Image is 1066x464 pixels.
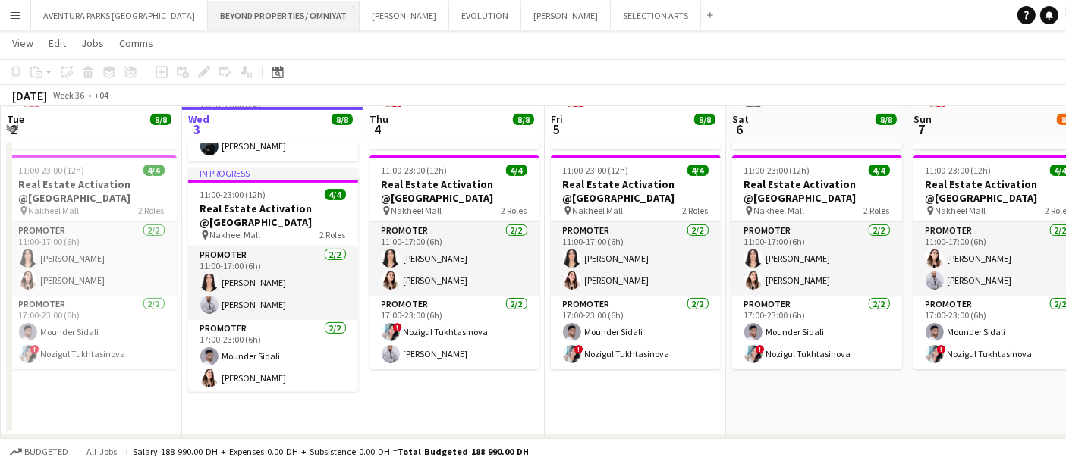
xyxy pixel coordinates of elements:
span: Budgeted [24,447,68,457]
h3: Real Estate Activation @[GEOGRAPHIC_DATA] [188,202,358,229]
span: Thu [369,112,388,126]
div: In progress [188,168,358,180]
span: Sun [913,112,932,126]
h3: Real Estate Activation @[GEOGRAPHIC_DATA] [369,177,539,205]
a: Jobs [75,33,110,53]
span: Tue [7,112,24,126]
span: Comms [119,36,153,50]
button: [PERSON_NAME] [360,1,449,30]
button: Budgeted [8,444,71,460]
app-card-role: Promoter2/217:00-23:00 (6h)Mounder Sidali!Nozigul Tukhtasinova [7,296,177,369]
span: 2 Roles [864,205,890,216]
span: 2 [5,121,24,138]
span: Nakheel Mall [391,205,442,216]
a: View [6,33,39,53]
span: ! [756,345,765,354]
span: Nakheel Mall [29,205,80,216]
span: 11:00-23:00 (12h) [200,189,266,200]
div: 2 Jobs [332,127,356,138]
span: Wed [188,112,209,126]
span: 11:00-23:00 (12h) [563,165,629,176]
h3: Real Estate Activation @[GEOGRAPHIC_DATA] [732,177,902,205]
span: 6 [730,121,749,138]
span: 11:00-23:00 (12h) [382,165,448,176]
span: 2 Roles [502,205,527,216]
span: 4/4 [506,165,527,176]
app-card-role: Promoter2/211:00-17:00 (6h)[PERSON_NAME][PERSON_NAME] [7,222,177,296]
button: EVOLUTION [449,1,521,30]
span: Nakheel Mall [936,205,986,216]
span: Nakheel Mall [210,229,261,240]
span: Fri [551,112,563,126]
span: All jobs [83,446,120,457]
h3: Real Estate Activation @[GEOGRAPHIC_DATA] [7,177,177,205]
span: View [12,36,33,50]
span: 8/8 [876,114,897,125]
span: 4/4 [325,189,346,200]
span: 8/8 [150,114,171,125]
div: [DATE] [12,88,47,103]
span: 3 [186,121,209,138]
span: Sat [732,112,749,126]
span: Edit [49,36,66,50]
app-job-card: 11:00-23:00 (12h)4/4Real Estate Activation @[GEOGRAPHIC_DATA] Nakheel Mall2 RolesPromoter2/211:00... [7,155,177,369]
button: BEYOND PROPERTIES/ OMNIYAT [208,1,360,30]
span: ! [30,345,39,354]
app-job-card: 11:00-23:00 (12h)4/4Real Estate Activation @[GEOGRAPHIC_DATA] Nakheel Mall2 RolesPromoter2/211:00... [369,155,539,369]
app-card-role: Promoter2/211:00-17:00 (6h)[PERSON_NAME][PERSON_NAME] [188,246,358,320]
span: ! [937,345,946,354]
span: Nakheel Mall [754,205,805,216]
div: +04 [94,89,108,101]
span: 8/8 [513,114,534,125]
span: 4/4 [869,165,890,176]
app-card-role: Promoter2/211:00-17:00 (6h)[PERSON_NAME][PERSON_NAME] [732,222,902,296]
app-card-role: Promoter2/211:00-17:00 (6h)[PERSON_NAME][PERSON_NAME] [369,222,539,296]
button: SELECTION ARTS [611,1,701,30]
span: 11:00-23:00 (12h) [926,165,992,176]
app-card-role: Promoter2/217:00-23:00 (6h)Mounder Sidali[PERSON_NAME] [188,320,358,393]
app-card-role: Promoter2/217:00-23:00 (6h)!Nozigul Tukhtasinova[PERSON_NAME] [369,296,539,369]
span: Nakheel Mall [573,205,624,216]
button: [PERSON_NAME] [521,1,611,30]
span: 4/4 [687,165,709,176]
span: 11:00-23:00 (12h) [744,165,810,176]
button: AVENTURA PARKS [GEOGRAPHIC_DATA] [31,1,208,30]
span: 8/8 [332,114,353,125]
div: 2 Jobs [695,127,719,138]
span: ! [574,345,583,354]
span: 2 Roles [139,205,165,216]
span: 4/4 [143,165,165,176]
span: 5 [549,121,563,138]
span: 2 Roles [683,205,709,216]
span: 7 [911,121,932,138]
div: 2 Jobs [876,127,900,138]
span: 8/8 [694,114,715,125]
app-card-role: Promoter2/211:00-17:00 (6h)[PERSON_NAME][PERSON_NAME] [551,222,721,296]
app-job-card: In progress11:00-23:00 (12h)4/4Real Estate Activation @[GEOGRAPHIC_DATA] Nakheel Mall2 RolesPromo... [188,168,358,392]
span: 11:00-23:00 (12h) [19,165,85,176]
app-card-role: Promoter2/217:00-23:00 (6h)Mounder Sidali!Nozigul Tukhtasinova [732,296,902,369]
span: ! [393,323,402,332]
div: 2 Jobs [151,127,175,138]
span: 4 [367,121,388,138]
div: Salary 188 990.00 DH + Expenses 0.00 DH + Subsistence 0.00 DH = [133,446,529,457]
app-card-role: Promoter2/217:00-23:00 (6h)Mounder Sidali!Nozigul Tukhtasinova [551,296,721,369]
h3: Real Estate Activation @[GEOGRAPHIC_DATA] [551,177,721,205]
a: Comms [113,33,159,53]
span: Jobs [81,36,104,50]
app-job-card: 11:00-23:00 (12h)4/4Real Estate Activation @[GEOGRAPHIC_DATA] Nakheel Mall2 RolesPromoter2/211:00... [551,155,721,369]
a: Edit [42,33,72,53]
span: Week 36 [50,89,88,101]
app-job-card: 11:00-23:00 (12h)4/4Real Estate Activation @[GEOGRAPHIC_DATA] Nakheel Mall2 RolesPromoter2/211:00... [732,155,902,369]
span: Total Budgeted 188 990.00 DH [398,446,529,457]
div: 2 Jobs [514,127,537,138]
span: 2 Roles [320,229,346,240]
